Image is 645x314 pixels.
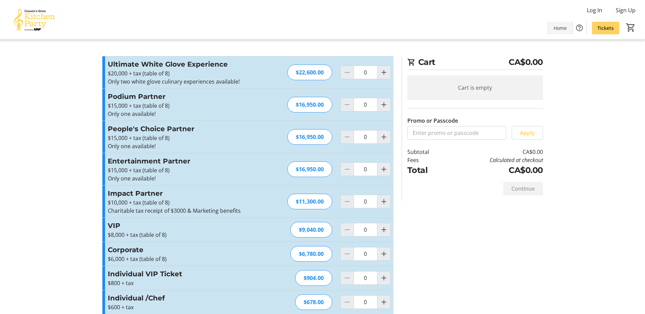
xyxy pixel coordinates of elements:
span: Home [554,24,567,32]
button: Increment by one [377,223,390,236]
span: Apply [520,129,535,137]
h3: Entertainment Partner [108,156,256,166]
button: Increment by one [377,247,390,260]
p: $15,000 + tax (table of 8) [108,134,256,142]
input: People's Choice Partner Quantity [354,130,377,144]
button: Sign Up [610,5,641,16]
h3: Podium Partner [108,91,256,102]
p: $20,000 + tax (table of 8) [108,69,256,77]
p: $10,000 + tax (table of 8) [108,198,256,207]
button: Log In [581,5,608,16]
p: Charitable tax receipt of $3000 & Marketing benefits [108,207,256,215]
td: Fees [407,156,447,164]
td: CA$0.00 [446,148,543,156]
button: Increment by one [377,195,390,208]
p: $600 + tax [108,303,256,311]
button: Apply [512,126,543,140]
p: Only one available! [108,110,256,118]
div: $16,950.00 [287,97,332,112]
p: Only one available! [108,174,256,182]
p: Only two white glove culinary experiences available! [108,77,256,86]
input: Impact Partner Quantity [354,195,377,208]
div: $22,600.00 [287,65,332,80]
input: Corporate Quantity [354,247,377,261]
td: Subtotal [407,148,447,156]
input: Individual VIP Ticket Quantity [354,271,377,285]
p: $15,000 + tax (table of 8) [108,102,256,110]
a: Home [548,22,572,34]
div: $16,950.00 [287,129,332,145]
p: Only one available! [108,142,256,150]
button: Help [573,21,586,35]
p: $15,000 + tax (table of 8) [108,166,256,174]
h3: People's Choice Partner [108,124,256,134]
td: Calculated at checkout [446,156,543,164]
span: CA$0.00 [509,56,543,68]
p: $800 + tax [108,279,256,287]
button: Increment by one [377,272,390,284]
span: Sign Up [616,6,635,14]
div: $678.00 [295,294,332,310]
button: Increment by one [377,66,390,79]
input: Individual /Chef Quantity [354,295,377,309]
input: VIP Quantity [354,223,377,237]
p: $6,000 + tax (table of 8) [108,255,256,263]
td: CA$0.00 [446,164,543,176]
div: $11,300.00 [287,194,332,209]
h3: Individual VIP Ticket [108,269,256,279]
span: Log In [587,6,602,14]
input: Enter promo or passcode [407,126,506,140]
button: Increment by one [377,296,390,309]
td: Total [407,164,447,176]
div: $904.00 [295,270,332,286]
div: Cart is empty [407,75,543,100]
h3: Impact Partner [108,188,256,198]
input: Entertainment Partner Quantity [354,162,377,176]
h2: Cart [407,56,543,70]
input: Ultimate White Glove Experience Quantity [354,66,377,79]
h3: Individual /Chef [108,293,256,303]
input: Podium Partner Quantity [354,98,377,111]
span: Tickets [597,24,614,32]
a: Tickets [592,22,619,34]
h3: Corporate [108,245,256,255]
button: Cart [625,21,637,34]
p: $8,000 + tax (table of 8) [108,231,256,239]
div: $9,040.00 [290,222,332,238]
button: Increment by one [377,163,390,176]
h3: VIP [108,221,256,231]
div: $16,950.00 [287,161,332,177]
button: Increment by one [377,130,390,143]
img: Canada’s Great Kitchen Party's Logo [4,3,65,37]
label: Promo or Passcode [407,117,458,125]
h3: Ultimate White Glove Experience [108,59,256,69]
div: $6,780.00 [290,246,332,262]
button: Increment by one [377,98,390,111]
